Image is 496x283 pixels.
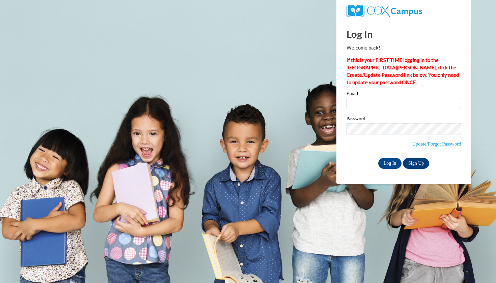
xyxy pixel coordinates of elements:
h1: Log In [347,27,461,41]
p: Welcome back! [347,44,461,52]
a: Sign Up [403,158,429,169]
strong: If this is your FIRST TIME logging in to the [GEOGRAPHIC_DATA][PERSON_NAME], click the Create/Upd... [347,57,459,85]
label: Password [347,116,461,123]
label: Email [347,91,461,98]
a: Update/Forgot Password [412,141,461,147]
a: COX Campus [347,5,461,17]
img: COX Campus [347,5,422,17]
input: Log In [378,158,402,169]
